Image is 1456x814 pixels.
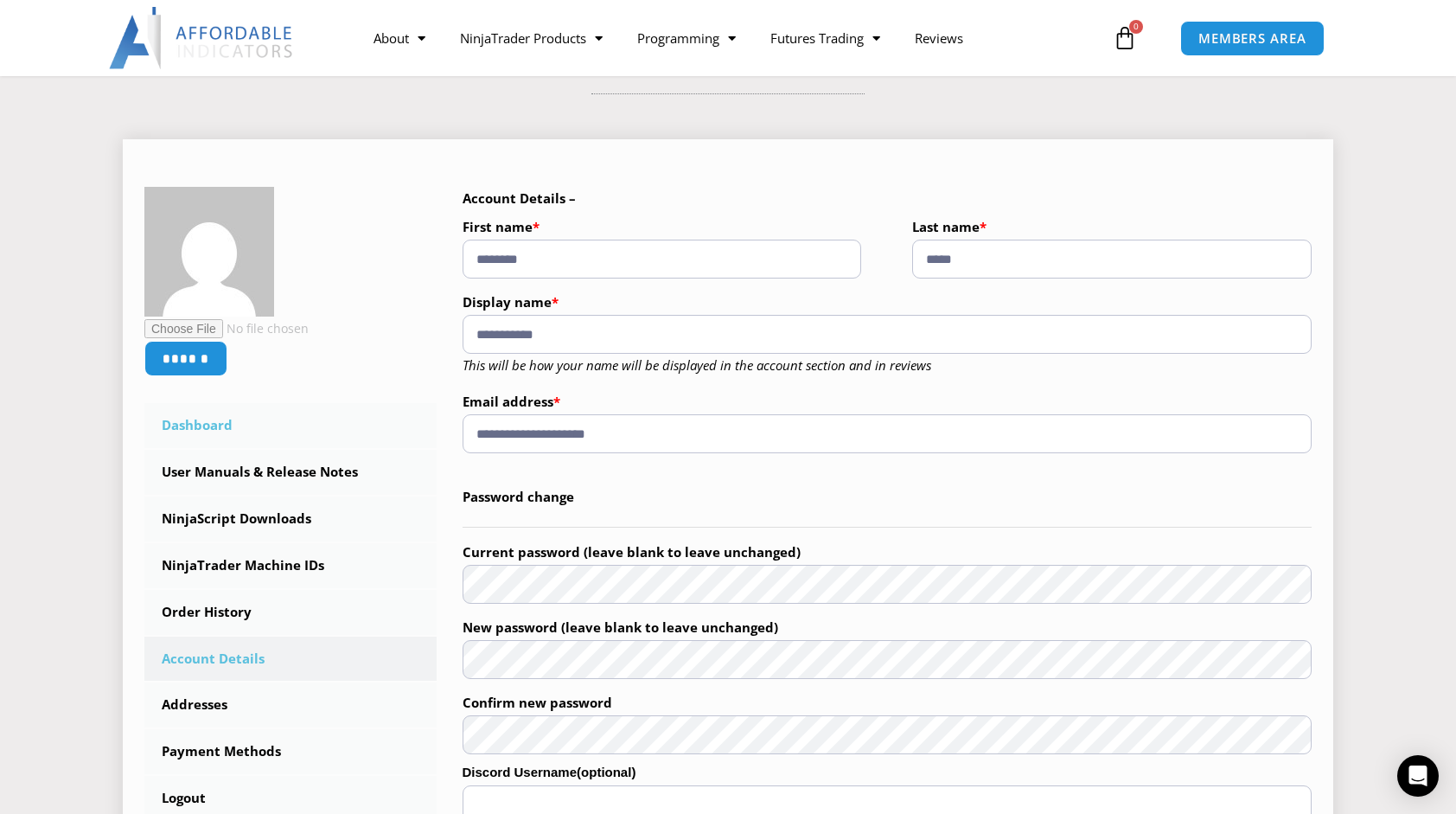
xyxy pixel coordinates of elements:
[463,214,862,240] label: First name
[463,289,1312,315] label: Display name
[1397,755,1439,797] div: Open Intercom Messenger
[463,760,1312,785] label: Discord Username
[463,614,1312,640] label: New password (leave blank to leave unchanged)
[463,189,576,207] b: Account Details –
[463,388,1312,414] label: Email address
[144,590,437,635] a: Order History
[463,468,1312,528] legend: Password change
[144,403,437,448] a: Dashboard
[144,543,437,588] a: NinjaTrader Machine IDs
[463,689,1312,715] label: Confirm new password
[897,18,980,58] a: Reviews
[144,450,437,495] a: User Manuals & Release Notes
[109,7,295,69] img: LogoAI | Affordable Indicators – NinjaTrader
[144,637,437,682] a: Account Details
[443,18,620,58] a: NinjaTrader Products
[356,18,1108,58] nav: Menu
[144,729,437,774] a: Payment Methods
[912,214,1312,240] label: Last name
[753,18,897,58] a: Futures Trading
[1129,20,1143,34] span: 0
[577,765,635,779] span: (optional)
[1180,21,1325,56] a: MEMBERS AREA
[620,18,753,58] a: Programming
[356,18,443,58] a: About
[144,187,274,317] img: 255de676954d2b24ada27bb1687cab8a91dc8b3b51b1903d0f9e806a46928a62
[1198,32,1306,45] span: MEMBERS AREA
[144,683,437,727] a: Addresses
[144,497,437,542] a: NinjaScript Downloads
[463,539,1312,565] label: Current password (leave blank to leave unchanged)
[1087,13,1163,63] a: 0
[463,356,931,374] em: This will be how your name will be displayed in the account section and in reviews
